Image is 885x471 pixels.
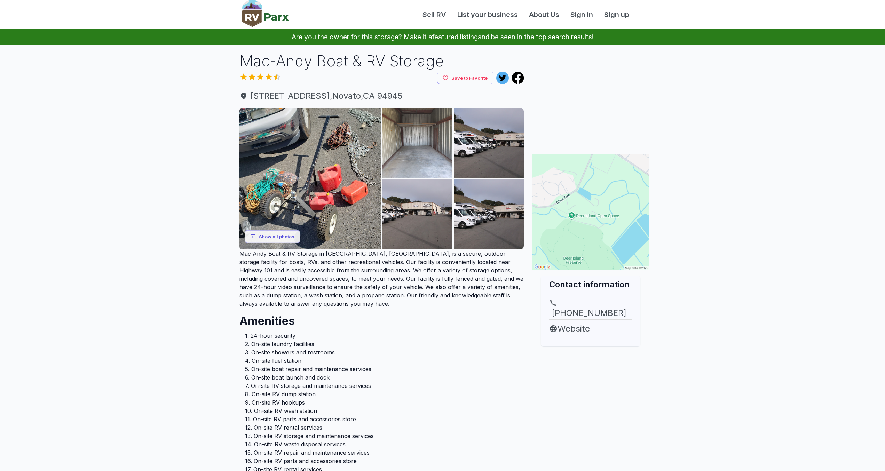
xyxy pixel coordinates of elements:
li: 6. On-site boat launch and dock [245,373,519,382]
li: 13. On-site RV storage and maintenance services [245,432,519,440]
li: 9. On-site RV hookups [245,398,519,407]
p: Are you the owner for this storage? Make it a and be seen in the top search results! [8,29,877,45]
a: About Us [523,9,565,20]
img: AJQcZqLwdPcoDvaTmnzgRBQD4m-A-zlHrGiaL4I3Z4QYMlAyxnKbb2eat3A459CFGALCIAI4ixUibKyNAPtMZUqFJBLPzhZF0... [454,108,524,178]
li: 4. On-site fuel station [245,357,519,365]
a: [STREET_ADDRESS],Novato,CA 94945 [239,90,524,102]
li: 16. On-site RV parts and accessories store [245,457,519,465]
li: 8. On-site RV dump station [245,390,519,398]
li: 14. On-site RV waste disposal services [245,440,519,448]
a: Sign up [599,9,635,20]
button: Save to Favorite [437,72,493,85]
h2: Amenities [239,308,524,329]
h2: Contact information [549,279,632,290]
a: Sell RV [417,9,452,20]
img: AJQcZqLy8ZW7xoLh6OrkSo2daQxCU3o8vvv_cNiY2GOtExmNMlIRGnE-OFhE7ydCoN5gvOjNUN6BzEzVlp0zTAPn_LI1d5a00... [239,108,381,249]
li: 15. On-site RV repair and maintenance services [245,448,519,457]
p: Mac Andy Boat & RV Storage in [GEOGRAPHIC_DATA], [GEOGRAPHIC_DATA], is a secure, outdoor storage ... [239,249,524,308]
li: 3. On-site showers and restrooms [245,348,519,357]
li: 5. On-site boat repair and maintenance services [245,365,519,373]
a: List your business [452,9,523,20]
img: AJQcZqI25AOuulrrvAfllw60PD16FguXFs6dep4-zh0s_sRWL0pZ4PhQ07ROercu6UqBq2Dzo-Le0UfT2FUyADktC8RxeGA7t... [382,179,452,249]
li: 11. On-site RV parts and accessories store [245,415,519,423]
a: featured listing [432,33,478,41]
img: Map for Mac-Andy Boat & RV Storage [532,154,649,270]
li: 10. On-site RV wash station [245,407,519,415]
li: 12. On-site RV rental services [245,423,519,432]
li: 7. On-site RV storage and maintenance services [245,382,519,390]
h1: Mac-Andy Boat & RV Storage [239,50,524,72]
iframe: Advertisement [532,50,649,137]
img: AJQcZqKSTsy_REGn98rCnMF0p-fMZViwXEV-JASYZeDwMfj-wBhvnISumErPAScLUkN6aGgucOs3TTucxcgi3Bb26wZX3BJwV... [382,108,452,178]
a: Sign in [565,9,599,20]
li: 2. On-site laundry facilities [245,340,519,348]
span: [STREET_ADDRESS] , Novato , CA 94945 [239,90,524,102]
li: 1. 24-hour security [245,332,519,340]
img: AJQcZqLwdPcoDvaTmnzgRBQD4m-A-zlHrGiaL4I3Z4QYMlAyxnKbb2eat3A459CFGALCIAI4ixUibKyNAPtMZUqFJBLPzhZF0... [454,179,524,249]
iframe: Advertisement [532,346,649,433]
a: [PHONE_NUMBER] [549,298,632,319]
button: Show all photos [245,230,300,243]
a: Website [549,322,632,335]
